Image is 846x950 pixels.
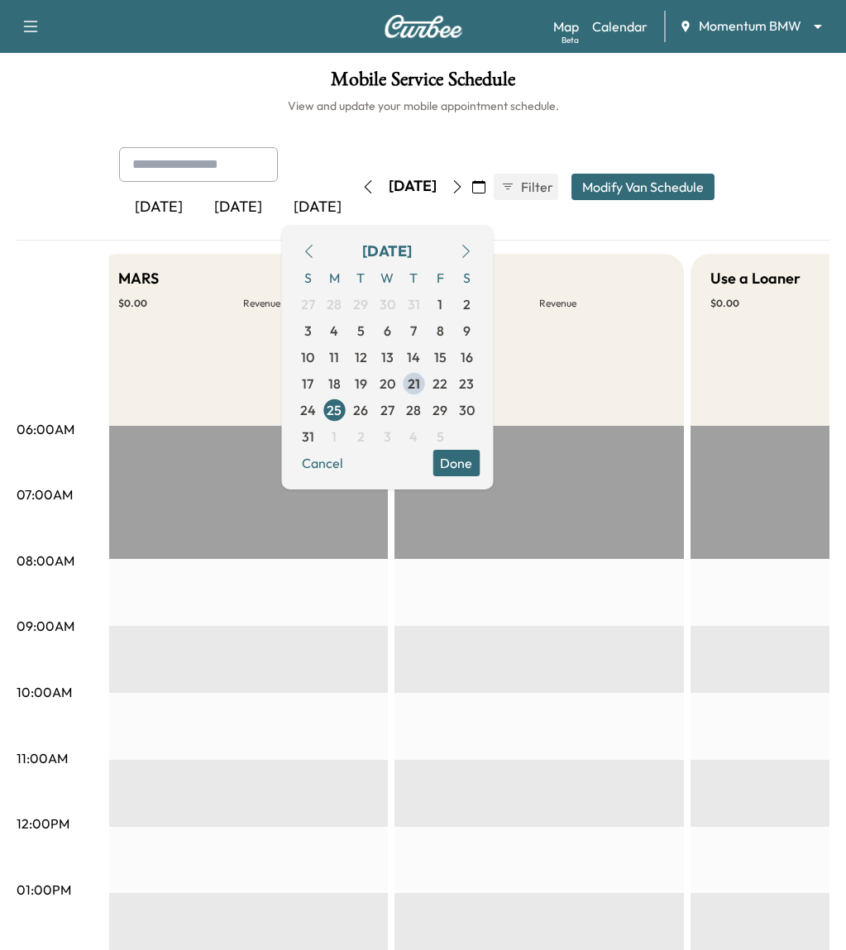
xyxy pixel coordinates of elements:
span: 24 [300,400,316,420]
span: Filter [521,177,551,197]
a: Calendar [592,17,648,36]
span: 8 [437,321,444,341]
span: 12 [355,347,367,367]
span: 1 [332,427,337,446]
div: [DATE] [198,189,278,227]
span: 21 [408,374,420,394]
p: 08:00AM [17,551,74,570]
span: 3 [304,321,312,341]
span: 7 [410,321,417,341]
button: Modify Van Schedule [571,174,715,200]
p: 07:00AM [17,485,73,504]
span: 29 [353,294,368,314]
span: 18 [328,374,341,394]
span: 27 [380,400,394,420]
span: 4 [330,321,338,341]
p: 06:00AM [17,419,74,439]
p: $ 0.00 [118,297,243,310]
span: 28 [327,294,342,314]
p: 01:00PM [17,880,71,900]
h5: Use a Loaner [710,267,801,290]
div: [DATE] [389,176,437,197]
span: 30 [380,294,395,314]
button: Done [433,450,480,476]
span: 25 [327,400,342,420]
h5: MARS [118,267,159,290]
div: [DATE] [278,189,357,227]
p: 11:00AM [17,748,68,768]
span: 19 [355,374,367,394]
span: S [453,265,480,291]
span: 29 [433,400,447,420]
p: 10:00AM [17,682,72,702]
button: Filter [494,174,558,200]
span: 11 [329,347,339,367]
span: 17 [302,374,313,394]
p: 09:00AM [17,616,74,636]
span: 2 [463,294,471,314]
span: 13 [381,347,394,367]
h6: View and update your mobile appointment schedule. [17,98,829,114]
span: T [347,265,374,291]
span: T [400,265,427,291]
span: S [294,265,321,291]
span: 3 [384,427,391,446]
p: $ 0.00 [710,297,835,310]
span: 31 [408,294,420,314]
span: 4 [409,427,418,446]
button: Cancel [294,450,351,476]
span: 23 [459,374,474,394]
span: M [321,265,347,291]
h1: Mobile Service Schedule [17,69,829,98]
span: 10 [301,347,314,367]
p: Revenue [539,297,664,310]
span: 28 [406,400,421,420]
div: Beta [562,34,579,46]
span: 20 [380,374,395,394]
div: [DATE] [119,189,198,227]
span: W [374,265,400,291]
img: Curbee Logo [384,15,463,38]
span: 31 [302,427,314,446]
span: 5 [357,321,365,341]
span: 14 [407,347,420,367]
span: 16 [461,347,473,367]
span: 5 [437,427,444,446]
span: 27 [301,294,315,314]
span: 26 [353,400,368,420]
span: 22 [433,374,447,394]
span: Momentum BMW [699,17,801,36]
p: Revenue [243,297,368,310]
span: 6 [384,321,391,341]
a: MapBeta [553,17,579,36]
span: F [427,265,453,291]
span: 9 [463,321,471,341]
span: 1 [437,294,442,314]
span: 2 [357,427,365,446]
div: [DATE] [362,240,412,263]
span: 15 [434,347,447,367]
p: 12:00PM [17,814,69,833]
span: 30 [459,400,475,420]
